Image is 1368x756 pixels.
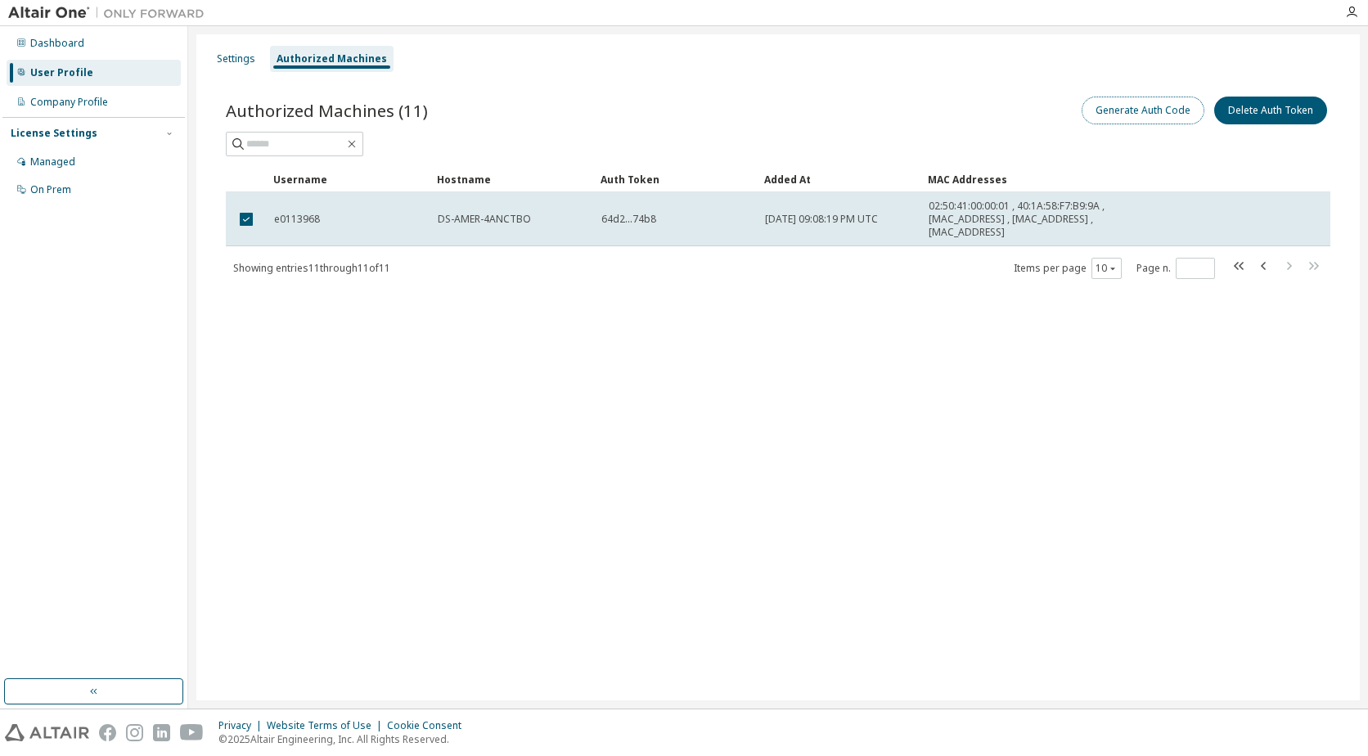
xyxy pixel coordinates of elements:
[1082,97,1204,124] button: Generate Auth Code
[233,261,390,275] span: Showing entries 11 through 11 of 11
[601,166,751,192] div: Auth Token
[764,166,915,192] div: Added At
[218,732,471,746] p: © 2025 Altair Engineering, Inc. All Rights Reserved.
[11,127,97,140] div: License Settings
[1096,262,1118,275] button: 10
[928,166,1163,192] div: MAC Addresses
[99,724,116,741] img: facebook.svg
[267,719,387,732] div: Website Terms of Use
[180,724,204,741] img: youtube.svg
[126,724,143,741] img: instagram.svg
[765,213,878,226] span: [DATE] 09:08:19 PM UTC
[1136,258,1215,279] span: Page n.
[226,99,428,122] span: Authorized Machines (11)
[1014,258,1122,279] span: Items per page
[1214,97,1327,124] button: Delete Auth Token
[218,719,267,732] div: Privacy
[217,52,255,65] div: Settings
[387,719,471,732] div: Cookie Consent
[30,155,75,169] div: Managed
[437,166,587,192] div: Hostname
[274,213,320,226] span: e0113968
[30,66,93,79] div: User Profile
[8,5,213,21] img: Altair One
[30,183,71,196] div: On Prem
[30,37,84,50] div: Dashboard
[929,200,1163,239] span: 02:50:41:00:00:01 , 40:1A:58:F7:B9:9A , [MAC_ADDRESS] , [MAC_ADDRESS] , [MAC_ADDRESS]
[30,96,108,109] div: Company Profile
[153,724,170,741] img: linkedin.svg
[273,166,424,192] div: Username
[438,213,531,226] span: DS-AMER-4ANCTBO
[5,724,89,741] img: altair_logo.svg
[277,52,387,65] div: Authorized Machines
[601,213,656,226] span: 64d2...74b8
